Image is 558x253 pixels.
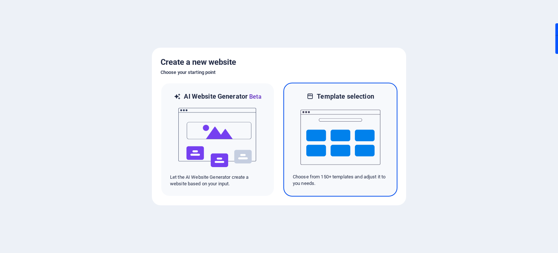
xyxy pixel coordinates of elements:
[178,101,258,174] img: ai
[161,83,275,197] div: AI Website GeneratorBetaaiLet the AI Website Generator create a website based on your input.
[317,92,374,101] h6: Template selection
[293,174,388,187] p: Choose from 150+ templates and adjust it to you needs.
[170,174,265,187] p: Let the AI Website Generator create a website based on your input.
[161,56,397,68] h5: Create a new website
[184,92,261,101] h6: AI Website Generator
[161,68,397,77] h6: Choose your starting point
[248,93,262,100] span: Beta
[283,83,397,197] div: Template selectionChoose from 150+ templates and adjust it to you needs.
